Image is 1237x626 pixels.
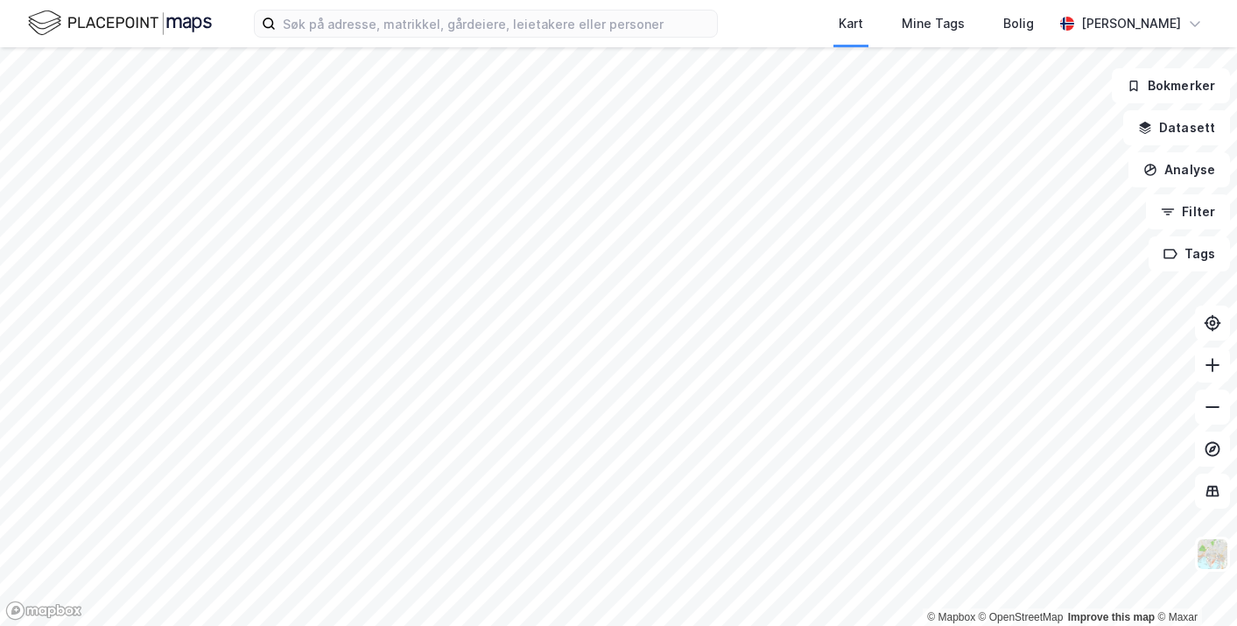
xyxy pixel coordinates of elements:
[1149,542,1237,626] div: Kontrollprogram for chat
[1149,236,1230,271] button: Tags
[1003,13,1034,34] div: Bolig
[276,11,717,37] input: Søk på adresse, matrikkel, gårdeiere, leietakere eller personer
[902,13,965,34] div: Mine Tags
[839,13,863,34] div: Kart
[1123,110,1230,145] button: Datasett
[1068,611,1155,623] a: Improve this map
[1081,13,1181,34] div: [PERSON_NAME]
[5,601,82,621] a: Mapbox homepage
[979,611,1064,623] a: OpenStreetMap
[1149,542,1237,626] iframe: Chat Widget
[1112,68,1230,103] button: Bokmerker
[1128,152,1230,187] button: Analyse
[927,611,975,623] a: Mapbox
[1196,538,1229,571] img: Z
[1146,194,1230,229] button: Filter
[28,8,212,39] img: logo.f888ab2527a4732fd821a326f86c7f29.svg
